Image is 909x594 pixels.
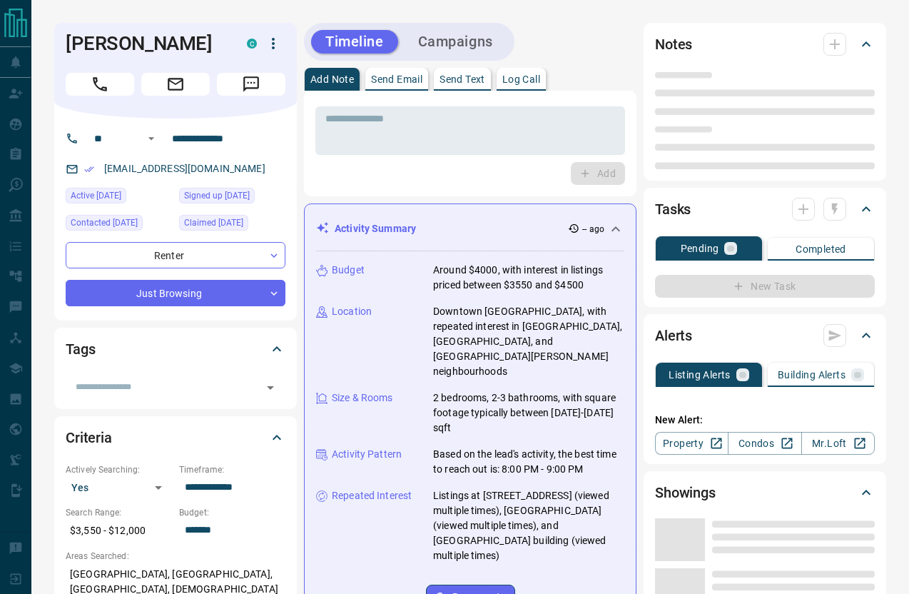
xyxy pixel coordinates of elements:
span: Call [66,73,134,96]
p: $3,550 - $12,000 [66,519,172,543]
p: Listings at [STREET_ADDRESS] (viewed multiple times), [GEOGRAPHIC_DATA] (viewed multiple times), ... [433,488,624,563]
button: Timeline [311,30,398,54]
div: Tue Aug 19 2025 [179,188,285,208]
button: Campaigns [404,30,507,54]
a: [EMAIL_ADDRESS][DOMAIN_NAME] [104,163,265,174]
a: Property [655,432,728,455]
button: Open [260,378,280,398]
p: Building Alerts [778,370,845,380]
p: Send Text [440,74,485,84]
div: Criteria [66,421,285,455]
span: Claimed [DATE] [184,216,243,230]
h2: Alerts [655,324,692,347]
p: Search Range: [66,506,172,519]
a: Mr.Loft [801,432,875,455]
p: Size & Rooms [332,391,393,406]
div: Tasks [655,192,875,226]
h2: Notes [655,33,692,56]
p: Activity Summary [335,221,416,236]
p: Log Call [502,74,540,84]
p: 2 bedrooms, 2-3 bathrooms, with square footage typically between [DATE]-[DATE] sqft [433,391,624,436]
div: Alerts [655,318,875,353]
div: Renter [66,242,285,268]
span: Email [141,73,210,96]
p: Timeframe: [179,463,285,476]
svg: Email Verified [84,164,94,174]
span: Contacted [DATE] [71,216,138,230]
p: Location [332,304,372,319]
div: Showings [655,475,875,510]
p: Based on the lead's activity, the best time to reach out is: 8:00 PM - 9:00 PM [433,447,624,477]
p: Downtown [GEOGRAPHIC_DATA], with repeated interest in [GEOGRAPHIC_DATA], [GEOGRAPHIC_DATA], and [... [433,304,624,379]
div: condos.ca [247,39,257,49]
p: Areas Searched: [66,550,285,563]
p: Actively Searching: [66,463,172,476]
p: Budget [332,263,365,278]
p: New Alert: [655,413,875,428]
p: Repeated Interest [332,488,412,503]
p: Pending [681,243,719,253]
p: Budget: [179,506,285,519]
button: Open [143,130,160,147]
span: Signed up [DATE] [184,188,250,203]
p: Send Email [371,74,422,84]
div: Thu Sep 11 2025 [66,188,172,208]
div: Notes [655,27,875,61]
p: Activity Pattern [332,447,402,462]
h2: Criteria [66,426,112,449]
div: Just Browsing [66,280,285,306]
p: Listing Alerts [669,370,731,380]
p: Around $4000, with interest in listings priced between $3550 and $4500 [433,263,624,293]
span: Active [DATE] [71,188,121,203]
a: Condos [728,432,801,455]
span: Message [217,73,285,96]
div: Tags [66,332,285,366]
p: Completed [796,244,846,254]
h1: [PERSON_NAME] [66,32,225,55]
p: Add Note [310,74,354,84]
div: Wed Aug 20 2025 [179,215,285,235]
h2: Showings [655,481,716,504]
p: -- ago [582,223,604,236]
h2: Tasks [655,198,691,221]
h2: Tags [66,338,95,361]
div: Yes [66,476,172,499]
div: Activity Summary-- ago [316,216,624,242]
div: Thu Sep 11 2025 [66,215,172,235]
